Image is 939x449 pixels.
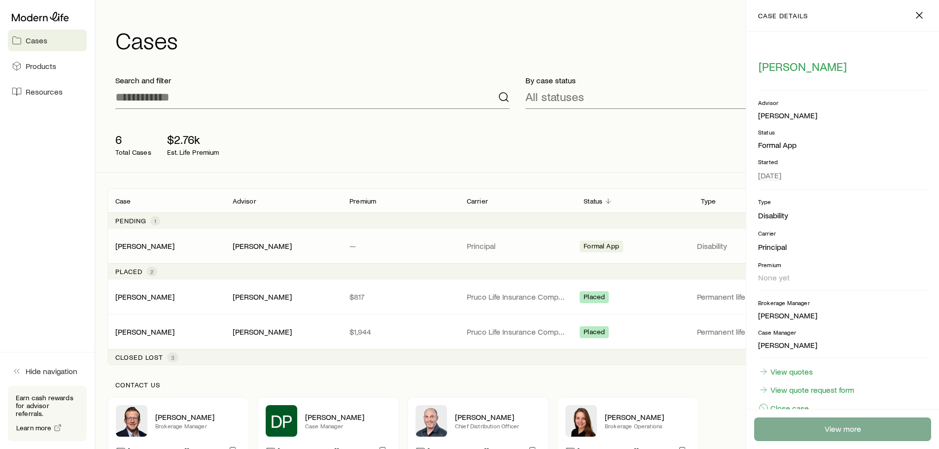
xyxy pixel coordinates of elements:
[167,148,219,156] p: Est. Life Premium
[584,242,619,252] span: Formal App
[758,99,927,106] p: Advisor
[16,394,79,417] p: Earn cash rewards for advisor referrals.
[26,35,47,45] span: Cases
[349,292,451,302] p: $817
[758,340,927,350] p: [PERSON_NAME]
[758,128,927,136] p: Status
[467,241,568,251] p: Principal
[758,140,927,150] p: Formal App
[605,412,691,422] p: [PERSON_NAME]
[115,241,174,250] a: [PERSON_NAME]
[697,327,806,337] p: Permanent life
[758,273,927,282] p: None yet
[525,75,920,85] p: By case status
[233,197,256,205] p: Advisor
[758,110,817,121] div: [PERSON_NAME]
[115,292,174,302] div: [PERSON_NAME]
[467,327,568,337] p: Pruco Life Insurance Company
[758,311,927,320] p: [PERSON_NAME]
[758,328,927,336] p: Case Manager
[115,327,174,337] div: [PERSON_NAME]
[758,59,847,74] button: [PERSON_NAME]
[697,241,806,251] p: Disability
[233,327,292,337] div: [PERSON_NAME]
[171,353,174,361] span: 3
[115,133,151,146] p: 6
[8,30,87,51] a: Cases
[758,171,781,180] span: [DATE]
[758,209,927,221] li: Disability
[455,412,541,422] p: [PERSON_NAME]
[115,75,510,85] p: Search and filter
[758,403,809,414] button: Close case
[455,422,541,430] p: Chief Distribution Officer
[115,292,174,301] a: [PERSON_NAME]
[416,405,447,437] img: Dan Pierson
[759,60,847,73] span: [PERSON_NAME]
[758,261,927,269] p: Premium
[701,197,716,205] p: Type
[758,198,927,206] p: Type
[8,55,87,77] a: Products
[758,384,855,395] a: View quote request form
[758,241,927,253] li: Principal
[8,386,87,441] div: Earn cash rewards for advisor referrals.Learn more
[758,366,813,377] a: View quotes
[758,229,927,237] p: Carrier
[8,360,87,382] button: Hide navigation
[565,405,597,437] img: Ellen Wall
[697,292,806,302] p: Permanent life
[525,90,584,104] p: All statuses
[115,28,927,52] h1: Cases
[115,148,151,156] p: Total Cases
[26,61,56,71] span: Products
[305,412,391,422] p: [PERSON_NAME]
[305,422,391,430] p: Case Manager
[349,327,451,337] p: $1,944
[115,241,174,251] div: [PERSON_NAME]
[584,328,605,338] span: Placed
[115,197,131,205] p: Case
[115,353,163,361] p: Closed lost
[116,405,147,437] img: Matt Kaas
[115,268,142,276] p: Placed
[349,241,451,251] p: —
[758,299,927,307] p: Brokerage Manager
[605,422,691,430] p: Brokerage Operations
[115,327,174,336] a: [PERSON_NAME]
[150,268,153,276] span: 2
[155,412,241,422] p: [PERSON_NAME]
[467,197,488,205] p: Carrier
[154,217,156,225] span: 1
[754,417,931,441] a: View more
[758,12,808,20] p: case details
[115,217,146,225] p: Pending
[271,411,293,431] span: DP
[233,241,292,251] div: [PERSON_NAME]
[155,422,241,430] p: Brokerage Manager
[107,188,927,365] div: Client cases
[8,81,87,103] a: Resources
[26,366,77,376] span: Hide navigation
[349,197,376,205] p: Premium
[167,133,219,146] p: $2.76k
[115,381,919,389] p: Contact us
[584,197,602,205] p: Status
[467,292,568,302] p: Pruco Life Insurance Company
[233,292,292,302] div: [PERSON_NAME]
[758,158,927,166] p: Started
[16,424,52,431] span: Learn more
[26,87,63,97] span: Resources
[584,293,605,303] span: Placed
